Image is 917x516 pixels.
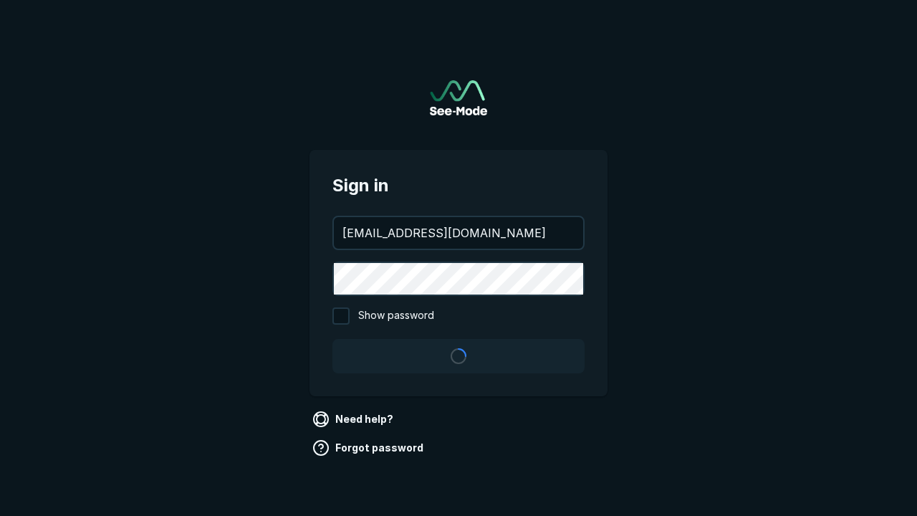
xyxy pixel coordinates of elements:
a: Go to sign in [430,80,487,115]
span: Show password [358,307,434,325]
span: Sign in [332,173,585,199]
a: Need help? [309,408,399,431]
a: Forgot password [309,436,429,459]
input: your@email.com [334,217,583,249]
img: See-Mode Logo [430,80,487,115]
